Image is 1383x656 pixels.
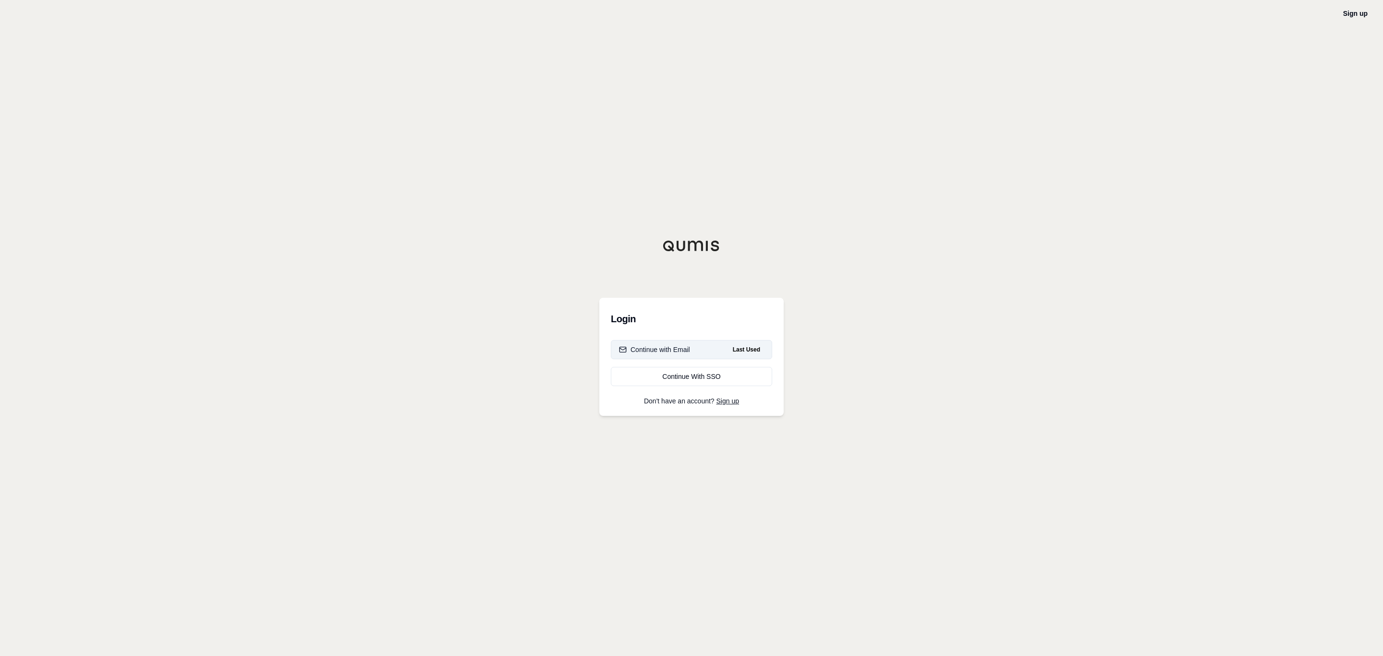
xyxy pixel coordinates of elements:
a: Sign up [1343,10,1368,17]
div: Continue With SSO [619,372,764,381]
h3: Login [611,309,772,328]
a: Continue With SSO [611,367,772,386]
button: Continue with EmailLast Used [611,340,772,359]
div: Continue with Email [619,345,690,354]
a: Sign up [716,397,739,405]
p: Don't have an account? [611,398,772,404]
img: Qumis [663,240,720,252]
span: Last Used [729,344,764,355]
